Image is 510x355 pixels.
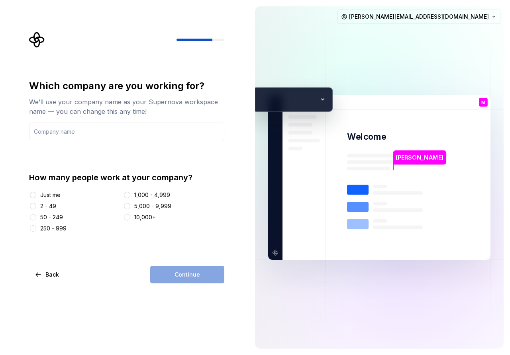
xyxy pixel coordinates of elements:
[134,191,170,199] div: 1,000 - 4,999
[40,224,67,232] div: 250 - 999
[134,202,171,210] div: 5,000 - 9,999
[40,202,56,210] div: 2 - 49
[396,153,443,162] p: [PERSON_NAME]
[40,213,63,221] div: 50 - 249
[45,271,59,279] span: Back
[337,10,500,24] button: [PERSON_NAME][EMAIL_ADDRESS][DOMAIN_NAME]
[29,80,224,92] div: Which company are you working for?
[29,32,45,48] svg: Supernova Logo
[481,100,485,105] p: M
[349,13,489,21] span: [PERSON_NAME][EMAIL_ADDRESS][DOMAIN_NAME]
[134,213,156,221] div: 10,000+
[29,97,224,116] div: We’ll use your company name as your Supernova workspace name — you can change this any time!
[347,131,386,142] p: Welcome
[29,172,224,183] div: How many people work at your company?
[40,191,61,199] div: Just me
[29,266,66,283] button: Back
[29,123,224,140] input: Company name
